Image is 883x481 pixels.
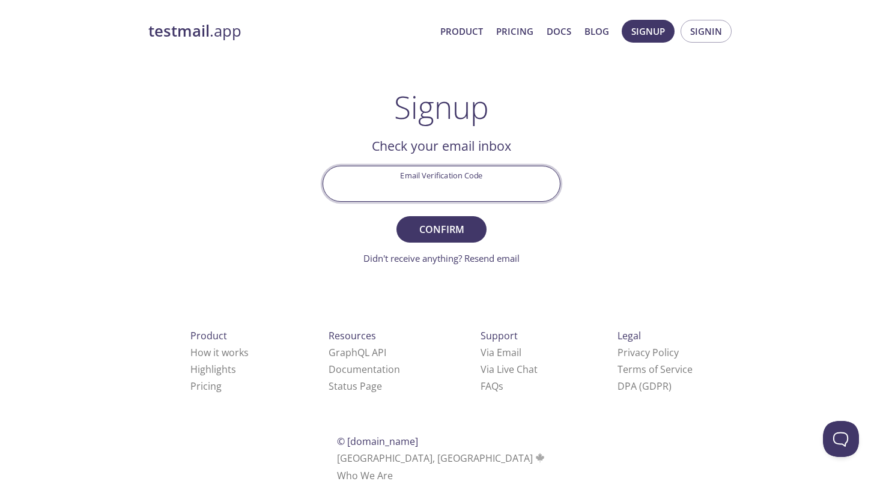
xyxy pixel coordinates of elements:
[617,363,693,376] a: Terms of Service
[148,21,431,41] a: testmail.app
[363,252,520,264] a: Didn't receive anything? Resend email
[329,380,382,393] a: Status Page
[481,363,538,376] a: Via Live Chat
[617,329,641,342] span: Legal
[337,452,547,465] span: [GEOGRAPHIC_DATA], [GEOGRAPHIC_DATA]
[690,23,722,39] span: Signin
[323,136,560,156] h2: Check your email inbox
[617,346,679,359] a: Privacy Policy
[190,380,222,393] a: Pricing
[394,89,489,125] h1: Signup
[190,363,236,376] a: Highlights
[329,346,386,359] a: GraphQL API
[622,20,675,43] button: Signup
[681,20,732,43] button: Signin
[617,380,672,393] a: DPA (GDPR)
[190,329,227,342] span: Product
[481,380,503,393] a: FAQ
[337,435,418,448] span: © [DOMAIN_NAME]
[481,346,521,359] a: Via Email
[499,380,503,393] span: s
[190,346,249,359] a: How it works
[496,23,533,39] a: Pricing
[148,20,210,41] strong: testmail
[329,329,376,342] span: Resources
[329,363,400,376] a: Documentation
[823,421,859,457] iframe: Help Scout Beacon - Open
[410,221,473,238] span: Confirm
[440,23,483,39] a: Product
[547,23,571,39] a: Docs
[584,23,609,39] a: Blog
[631,23,665,39] span: Signup
[396,216,487,243] button: Confirm
[481,329,518,342] span: Support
